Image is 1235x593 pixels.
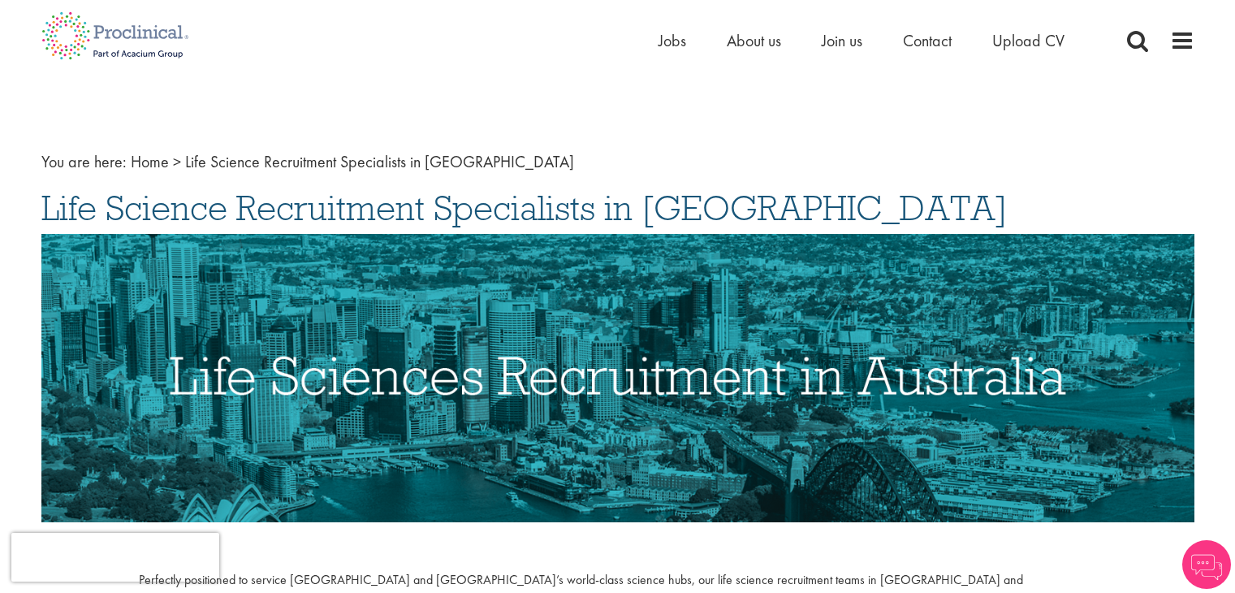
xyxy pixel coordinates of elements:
[41,151,127,172] span: You are here:
[41,234,1194,522] img: Life Sciences Recruitment in Australia
[822,30,862,51] a: Join us
[1182,540,1231,589] img: Chatbot
[659,30,686,51] a: Jobs
[173,151,181,172] span: >
[992,30,1064,51] a: Upload CV
[727,30,781,51] a: About us
[11,533,219,582] iframe: reCAPTCHA
[131,151,169,172] a: breadcrumb link
[903,30,952,51] a: Contact
[41,186,1008,230] span: Life Science Recruitment Specialists in [GEOGRAPHIC_DATA]
[185,151,574,172] span: Life Science Recruitment Specialists in [GEOGRAPHIC_DATA]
